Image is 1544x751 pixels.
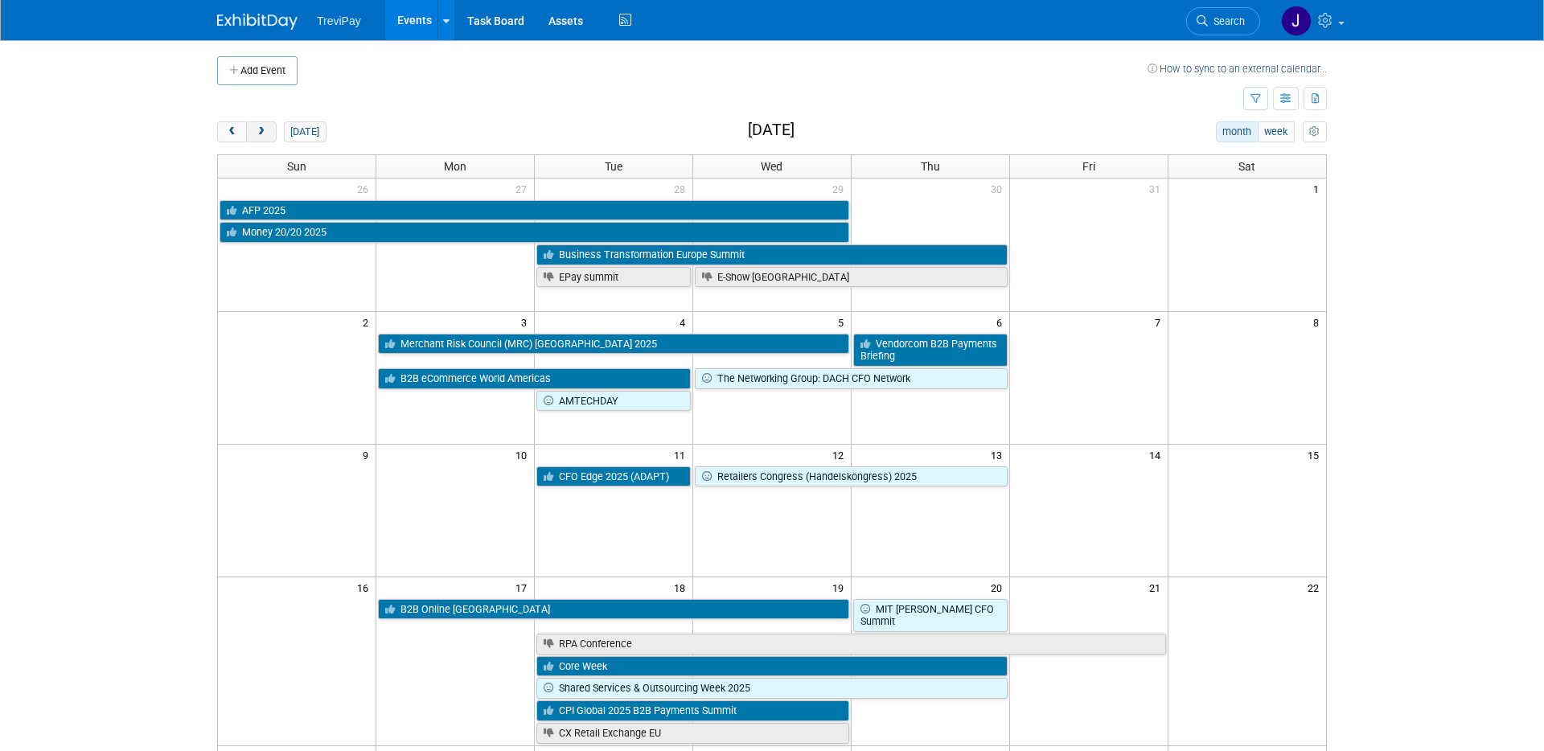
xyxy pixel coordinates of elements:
span: Fri [1082,160,1095,173]
span: 6 [995,312,1009,332]
span: 1 [1312,179,1326,199]
span: 22 [1306,577,1326,597]
span: 18 [672,577,692,597]
button: week [1258,121,1295,142]
span: 3 [519,312,534,332]
span: 28 [672,179,692,199]
i: Personalize Calendar [1309,127,1320,137]
a: CFO Edge 2025 (ADAPT) [536,466,691,487]
a: B2B eCommerce World Americas [378,368,691,389]
a: Vendorcom B2B Payments Briefing [853,334,1008,367]
button: [DATE] [284,121,326,142]
span: 8 [1312,312,1326,332]
a: Merchant Risk Council (MRC) [GEOGRAPHIC_DATA] 2025 [378,334,849,355]
span: 10 [514,445,534,465]
span: 26 [355,179,376,199]
span: Tue [605,160,622,173]
span: 11 [672,445,692,465]
span: 30 [989,179,1009,199]
span: 4 [678,312,692,332]
a: E-Show [GEOGRAPHIC_DATA] [695,267,1008,288]
button: month [1216,121,1259,142]
a: AMTECHDAY [536,391,691,412]
span: TreviPay [317,14,361,27]
a: B2B Online [GEOGRAPHIC_DATA] [378,599,849,620]
a: Business Transformation Europe Summit [536,244,1008,265]
span: 16 [355,577,376,597]
button: prev [217,121,247,142]
button: myCustomButton [1303,121,1327,142]
img: ExhibitDay [217,14,298,30]
a: MIT [PERSON_NAME] CFO Summit [853,599,1008,632]
a: The Networking Group: DACH CFO Network [695,368,1008,389]
h2: [DATE] [748,121,795,139]
span: 27 [514,179,534,199]
span: Sat [1238,160,1255,173]
span: Wed [761,160,782,173]
span: 15 [1306,445,1326,465]
span: 2 [361,312,376,332]
img: Jim Salerno [1281,6,1312,36]
span: 31 [1148,179,1168,199]
a: Shared Services & Outsourcing Week 2025 [536,678,1008,699]
a: CPI Global 2025 B2B Payments Summit [536,700,849,721]
a: Search [1186,7,1260,35]
span: 13 [989,445,1009,465]
span: Search [1208,15,1245,27]
a: RPA Conference [536,634,1165,655]
span: 5 [836,312,851,332]
span: 20 [989,577,1009,597]
a: AFP 2025 [220,200,849,221]
span: 17 [514,577,534,597]
a: Retailers Congress (Handelskongress) 2025 [695,466,1008,487]
a: How to sync to an external calendar... [1148,63,1327,75]
button: next [246,121,276,142]
span: 19 [831,577,851,597]
span: Thu [921,160,940,173]
span: Mon [444,160,466,173]
span: Sun [287,160,306,173]
a: Money 20/20 2025 [220,222,849,243]
span: 9 [361,445,376,465]
a: Core Week [536,656,1008,677]
span: 21 [1148,577,1168,597]
span: 29 [831,179,851,199]
span: 7 [1153,312,1168,332]
span: 14 [1148,445,1168,465]
a: EPay summit [536,267,691,288]
a: CX Retail Exchange EU [536,723,849,744]
button: Add Event [217,56,298,85]
span: 12 [831,445,851,465]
